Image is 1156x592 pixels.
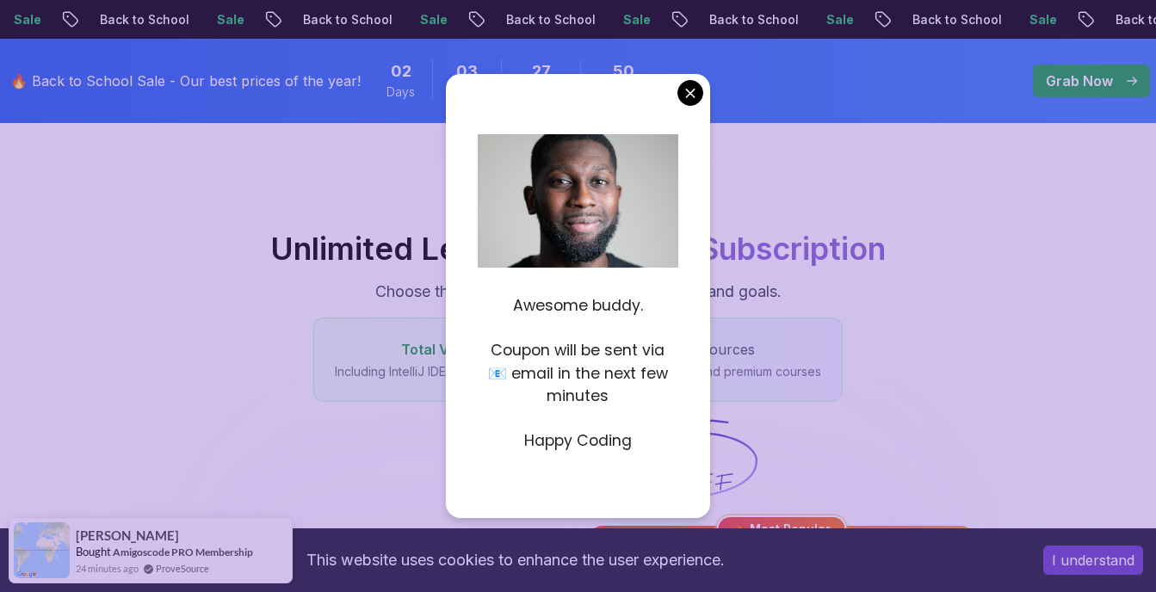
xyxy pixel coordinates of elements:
[14,522,70,578] img: provesource social proof notification image
[270,231,886,266] h2: Unlimited Learning with
[1011,11,1066,28] p: Sale
[76,545,111,558] span: Bought
[807,11,862,28] p: Sale
[76,528,179,543] span: [PERSON_NAME]
[386,83,415,101] span: Days
[156,561,209,576] a: ProveSource
[375,280,782,304] p: Choose the plan that fits your learning journey and goals.
[1043,546,1143,575] button: Accept cookies
[401,341,543,358] span: Total Value: $3,000+
[630,230,886,268] span: One Subscription
[532,59,551,83] span: 27 Minutes
[391,59,411,83] span: 2 Days
[284,11,401,28] p: Back to School
[76,561,139,576] span: 24 minutes ago
[487,11,604,28] p: Back to School
[604,11,659,28] p: Sale
[335,363,821,380] p: Including IntelliJ IDEA Ultimate ($1,034.24), exclusive textbooks, and premium courses
[13,541,1017,579] div: This website uses cookies to enhance the user experience.
[198,11,253,28] p: Sale
[456,59,478,83] span: 3 Hours
[10,71,361,91] p: 🔥 Back to School Sale - Our best prices of the year!
[335,339,821,360] p: in courses, tools, and resources
[893,11,1011,28] p: Back to School
[690,11,807,28] p: Back to School
[1046,71,1113,91] p: Grab Now
[613,59,634,83] span: 50 Seconds
[113,546,253,558] a: Amigoscode PRO Membership
[81,11,198,28] p: Back to School
[401,11,456,28] p: Sale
